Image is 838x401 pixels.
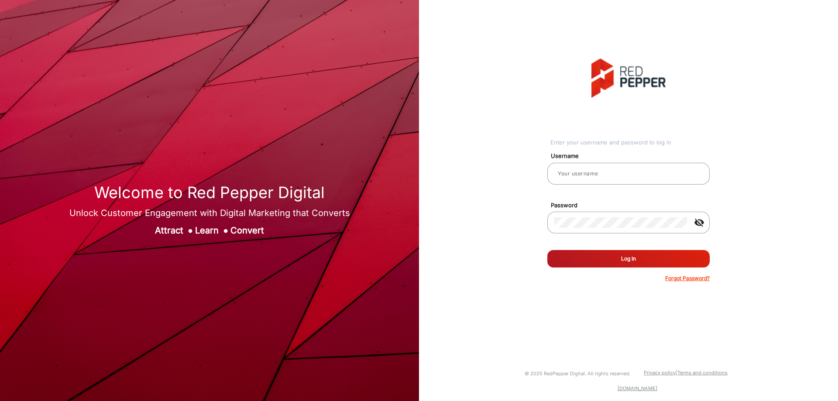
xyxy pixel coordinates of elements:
[544,201,720,210] mat-label: Password
[554,168,703,179] input: Your username
[644,370,676,376] a: Privacy policy
[547,250,710,267] button: Log In
[544,152,720,161] mat-label: Username
[69,224,350,237] div: Attract Learn Convert
[69,206,350,219] div: Unlock Customer Engagement with Digital Marketing that Converts
[550,138,710,147] div: Enter your username and password to log in
[188,225,193,236] span: ●
[69,183,350,202] h1: Welcome to Red Pepper Digital
[618,385,657,391] a: [DOMAIN_NAME]
[223,225,228,236] span: ●
[676,370,677,376] a: |
[591,58,666,98] img: vmg-logo
[677,370,728,376] a: Terms and conditions
[665,274,710,282] p: Forgot Password?
[689,217,710,228] mat-icon: visibility_off
[525,370,631,377] small: © 2025 RedPepper Digital. All rights reserved.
